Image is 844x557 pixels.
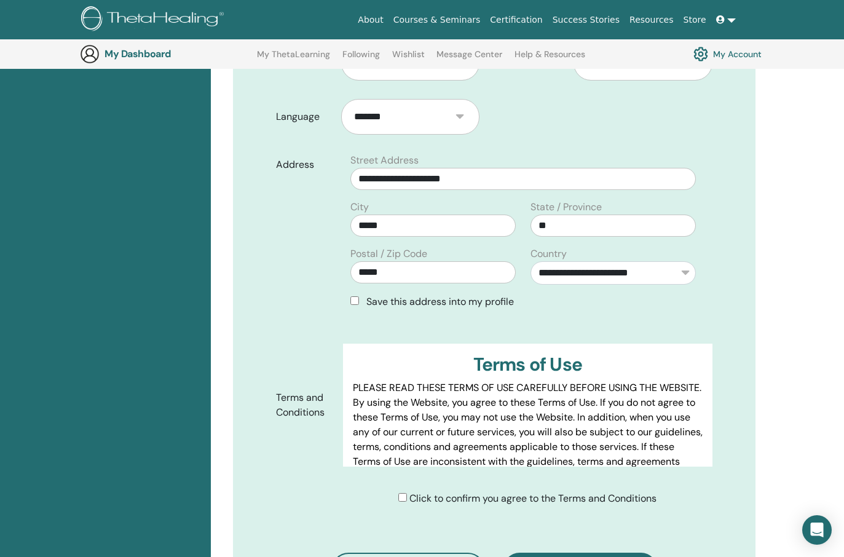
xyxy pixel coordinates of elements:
[350,247,427,261] label: Postal / Zip Code
[267,153,342,176] label: Address
[436,49,502,69] a: Message Center
[802,515,832,545] div: Open Intercom Messenger
[267,105,341,128] label: Language
[366,295,514,308] span: Save this address into my profile
[350,153,419,168] label: Street Address
[342,49,380,69] a: Following
[257,49,330,69] a: My ThetaLearning
[625,9,679,31] a: Resources
[350,200,369,215] label: City
[353,381,703,484] p: PLEASE READ THESE TERMS OF USE CAREFULLY BEFORE USING THE WEBSITE. By using the Website, you agre...
[353,9,388,31] a: About
[267,386,342,424] label: Terms and Conditions
[105,48,227,60] h3: My Dashboard
[485,9,547,31] a: Certification
[693,44,762,65] a: My Account
[515,49,585,69] a: Help & Resources
[409,492,657,505] span: Click to confirm you agree to the Terms and Conditions
[679,9,711,31] a: Store
[530,247,567,261] label: Country
[80,44,100,64] img: generic-user-icon.jpg
[388,9,486,31] a: Courses & Seminars
[392,49,425,69] a: Wishlist
[693,44,708,65] img: cog.svg
[548,9,625,31] a: Success Stories
[353,354,703,376] h3: Terms of Use
[530,200,602,215] label: State / Province
[81,6,228,34] img: logo.png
